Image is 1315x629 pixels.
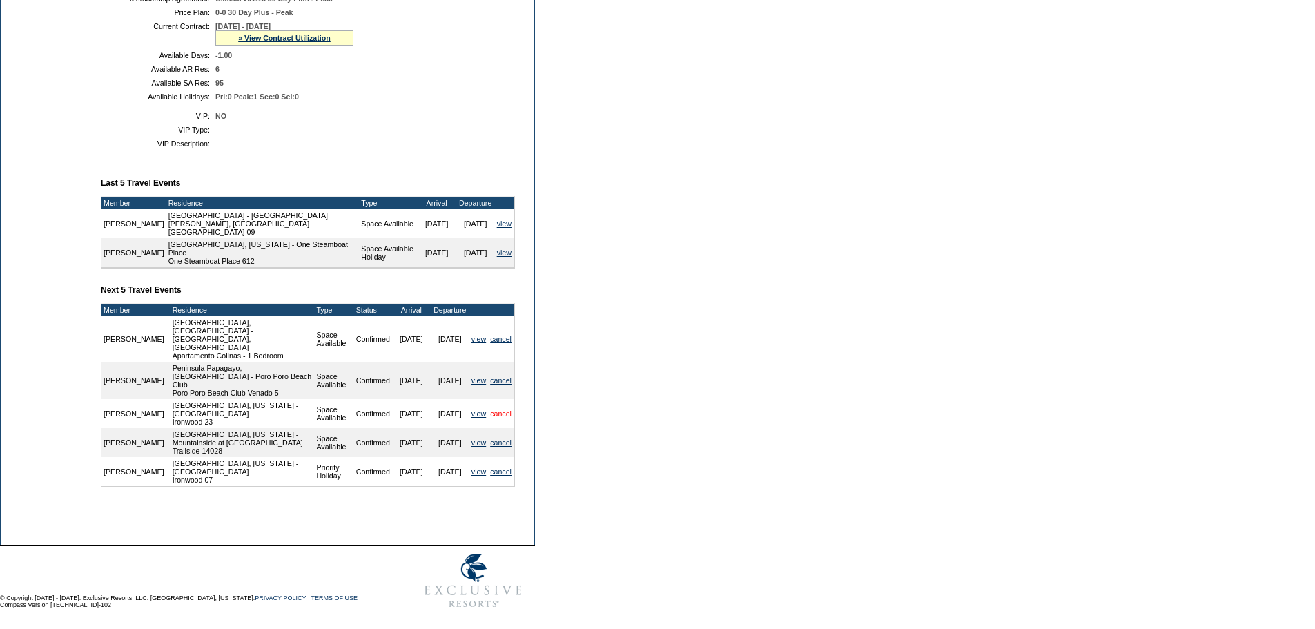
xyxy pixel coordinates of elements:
td: [GEOGRAPHIC_DATA], [US_STATE] - [GEOGRAPHIC_DATA] Ironwood 23 [171,399,315,428]
td: [DATE] [392,428,431,457]
td: [DATE] [456,238,495,267]
td: [DATE] [392,399,431,428]
td: Arrival [392,304,431,316]
td: [GEOGRAPHIC_DATA], [US_STATE] - Mountainside at [GEOGRAPHIC_DATA] Trailside 14028 [171,428,315,457]
td: VIP Description: [106,139,210,148]
td: [GEOGRAPHIC_DATA], [US_STATE] - One Steamboat Place One Steamboat Place 612 [166,238,360,267]
td: Price Plan: [106,8,210,17]
b: Next 5 Travel Events [101,285,182,295]
td: VIP Type: [106,126,210,134]
a: view [471,438,486,447]
td: Type [314,304,353,316]
td: Confirmed [354,316,392,362]
td: Space Available [314,428,353,457]
td: [PERSON_NAME] [101,428,166,457]
td: Departure [456,197,495,209]
td: Member [101,197,166,209]
td: Available Days: [106,51,210,59]
td: [DATE] [456,209,495,238]
a: view [497,249,512,257]
td: [PERSON_NAME] [101,238,166,267]
td: Confirmed [354,457,392,486]
td: [DATE] [392,316,431,362]
a: cancel [490,467,512,476]
td: Available SA Res: [106,79,210,87]
span: 6 [215,65,220,73]
td: Space Available [314,362,353,399]
td: Departure [431,304,469,316]
a: cancel [490,409,512,418]
td: Space Available [359,209,417,238]
td: Space Available [314,399,353,428]
a: view [471,467,486,476]
span: 0-0 30 Day Plus - Peak [215,8,293,17]
td: Confirmed [354,362,392,399]
td: Type [359,197,417,209]
td: [DATE] [418,238,456,267]
td: Residence [166,197,360,209]
span: 95 [215,79,224,87]
td: [DATE] [431,457,469,486]
td: [DATE] [431,362,469,399]
td: [DATE] [392,362,431,399]
td: Member [101,304,166,316]
span: [DATE] - [DATE] [215,22,271,30]
span: -1.00 [215,51,232,59]
b: Last 5 Travel Events [101,178,180,188]
td: Priority Holiday [314,457,353,486]
a: view [471,409,486,418]
a: » View Contract Utilization [238,34,331,42]
td: [PERSON_NAME] [101,209,166,238]
span: NO [215,112,226,120]
td: Space Available [314,316,353,362]
td: Available AR Res: [106,65,210,73]
img: Exclusive Resorts [411,546,535,615]
td: [DATE] [431,428,469,457]
td: [DATE] [431,316,469,362]
td: Peninsula Papagayo, [GEOGRAPHIC_DATA] - Poro Poro Beach Club Poro Poro Beach Club Venado 5 [171,362,315,399]
td: Current Contract: [106,22,210,46]
a: cancel [490,376,512,385]
td: Space Available Holiday [359,238,417,267]
td: [GEOGRAPHIC_DATA], [GEOGRAPHIC_DATA] - [GEOGRAPHIC_DATA], [GEOGRAPHIC_DATA] Apartamento Colinas -... [171,316,315,362]
td: Arrival [418,197,456,209]
td: [DATE] [418,209,456,238]
td: VIP: [106,112,210,120]
td: Confirmed [354,399,392,428]
td: [PERSON_NAME] [101,362,166,399]
a: cancel [490,438,512,447]
a: view [471,376,486,385]
td: Residence [171,304,315,316]
a: TERMS OF USE [311,594,358,601]
a: view [471,335,486,343]
td: [PERSON_NAME] [101,457,166,486]
span: Pri:0 Peak:1 Sec:0 Sel:0 [215,93,299,101]
td: Confirmed [354,428,392,457]
td: [GEOGRAPHIC_DATA], [US_STATE] - [GEOGRAPHIC_DATA] Ironwood 07 [171,457,315,486]
td: [DATE] [431,399,469,428]
td: [PERSON_NAME] [101,316,166,362]
a: PRIVACY POLICY [255,594,306,601]
a: cancel [490,335,512,343]
td: [DATE] [392,457,431,486]
a: view [497,220,512,228]
td: [PERSON_NAME] [101,399,166,428]
td: Available Holidays: [106,93,210,101]
td: [GEOGRAPHIC_DATA] - [GEOGRAPHIC_DATA][PERSON_NAME], [GEOGRAPHIC_DATA] [GEOGRAPHIC_DATA] 09 [166,209,360,238]
td: Status [354,304,392,316]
